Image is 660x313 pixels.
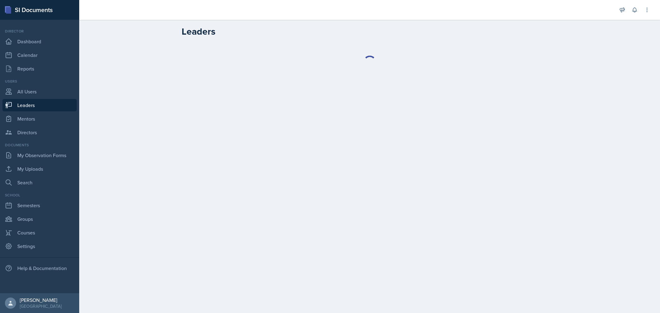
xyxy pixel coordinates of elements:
a: Directors [2,126,77,139]
a: All Users [2,85,77,98]
a: My Observation Forms [2,149,77,161]
a: Semesters [2,199,77,212]
div: [PERSON_NAME] [20,297,62,303]
a: Search [2,176,77,189]
a: Courses [2,226,77,239]
a: Calendar [2,49,77,61]
a: Mentors [2,113,77,125]
div: Documents [2,142,77,148]
h2: Leaders [182,26,215,37]
a: Settings [2,240,77,252]
div: School [2,192,77,198]
a: Reports [2,62,77,75]
a: Groups [2,213,77,225]
div: Director [2,28,77,34]
a: My Uploads [2,163,77,175]
div: Help & Documentation [2,262,77,274]
a: Leaders [2,99,77,111]
div: Users [2,79,77,84]
a: Dashboard [2,35,77,48]
div: [GEOGRAPHIC_DATA] [20,303,62,309]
